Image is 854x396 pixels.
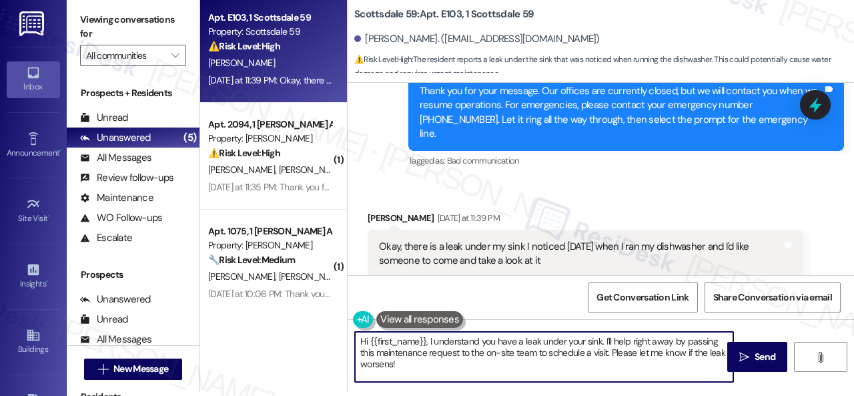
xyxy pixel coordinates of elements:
[208,74,769,86] div: [DATE] at 11:39 PM: Okay, there is a leak under my sink I noticed [DATE] when I ran my dishwasher...
[354,53,854,81] span: : The resident reports a leak under the sink that was noticed when running the dishwasher. This c...
[420,84,823,142] div: Thank you for your message. Our offices are currently closed, but we will contact you when we res...
[208,147,280,159] strong: ⚠️ Risk Level: High
[588,282,697,313] button: Get Conversation Link
[46,277,48,286] span: •
[98,364,108,375] i: 
[755,350,775,364] span: Send
[355,332,733,382] textarea: Hi {{first_name}}, I understand you have a leak under your sink. I'll help right away by passing ...
[80,211,162,225] div: WO Follow-ups
[80,292,151,307] div: Unanswered
[447,155,519,166] span: Bad communication
[354,32,600,46] div: [PERSON_NAME]. ([EMAIL_ADDRESS][DOMAIN_NAME])
[596,290,689,305] span: Get Conversation Link
[368,211,803,230] div: [PERSON_NAME]
[80,191,153,205] div: Maintenance
[434,211,500,225] div: [DATE] at 11:39 PM
[80,131,151,145] div: Unanswered
[713,290,832,305] span: Share Conversation via email
[208,238,332,252] div: Property: [PERSON_NAME]
[279,270,346,282] span: [PERSON_NAME]
[19,11,47,36] img: ResiDesk Logo
[7,324,60,360] a: Buildings
[80,231,132,245] div: Escalate
[208,40,280,52] strong: ⚠️ Risk Level: High
[739,352,749,363] i: 
[705,282,841,313] button: Share Conversation via email
[208,164,279,176] span: [PERSON_NAME]
[113,362,168,376] span: New Message
[80,151,151,165] div: All Messages
[67,268,199,282] div: Prospects
[180,128,199,148] div: (5)
[67,86,199,100] div: Prospects + Residents
[7,193,60,229] a: Site Visit •
[48,212,50,221] span: •
[86,45,165,66] input: All communities
[171,50,179,61] i: 
[208,118,332,132] div: Apt. 2094, 1 [PERSON_NAME] Apts LLC
[354,7,534,21] b: Scottsdale 59: Apt. E103, 1 Scottsdale 59
[59,146,61,156] span: •
[208,11,332,25] div: Apt. E103, 1 Scottsdale 59
[208,57,275,69] span: [PERSON_NAME]
[7,61,60,97] a: Inbox
[208,132,332,146] div: Property: [PERSON_NAME]
[208,224,332,238] div: Apt. 1075, 1 [PERSON_NAME] Apts LLC
[80,313,128,327] div: Unread
[379,240,782,268] div: Okay, there is a leak under my sink I noticed [DATE] when I ran my dishwasher and I'd like someon...
[80,111,128,125] div: Unread
[279,164,346,176] span: [PERSON_NAME]
[208,270,279,282] span: [PERSON_NAME]
[7,258,60,294] a: Insights •
[408,151,844,170] div: Tagged as:
[208,25,332,39] div: Property: Scottsdale 59
[354,54,412,65] strong: ⚠️ Risk Level: High
[84,359,183,380] button: New Message
[815,352,825,363] i: 
[208,254,295,266] strong: 🔧 Risk Level: Medium
[80,171,173,185] div: Review follow-ups
[80,9,186,45] label: Viewing conversations for
[80,333,151,347] div: All Messages
[727,342,787,372] button: Send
